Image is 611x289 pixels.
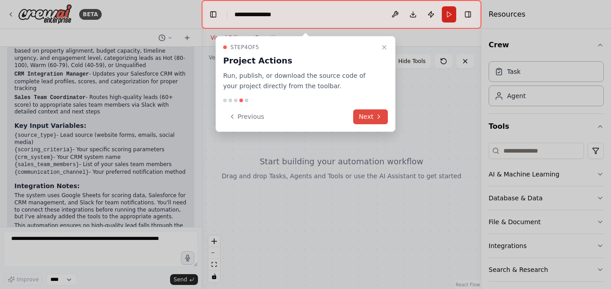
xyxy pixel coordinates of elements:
[379,42,390,53] button: Close walkthrough
[223,71,377,91] p: Run, publish, or download the source code of your project directly from the toolbar.
[223,54,377,67] h3: Project Actions
[353,109,388,124] button: Next
[207,8,220,21] button: Hide left sidebar
[223,109,270,124] button: Previous
[230,44,259,51] span: Step 4 of 5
